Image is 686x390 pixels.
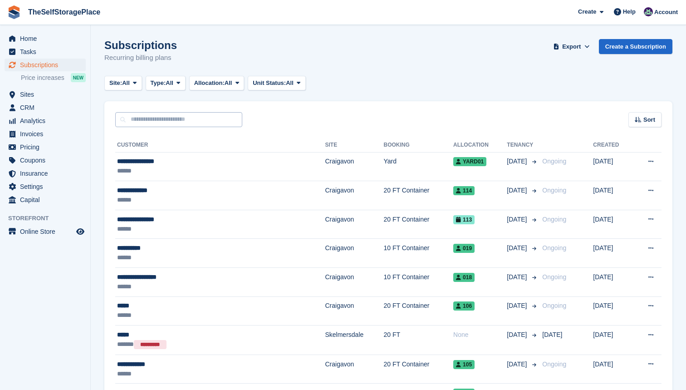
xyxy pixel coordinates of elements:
[453,273,475,282] span: 018
[325,326,383,355] td: Skelmersdale
[453,186,475,195] span: 114
[593,326,632,355] td: [DATE]
[5,114,86,127] a: menu
[8,214,90,223] span: Storefront
[593,210,632,239] td: [DATE]
[384,296,454,326] td: 20 FT Container
[384,355,454,384] td: 20 FT Container
[542,244,566,252] span: Ongoing
[166,79,173,88] span: All
[5,32,86,45] a: menu
[21,73,86,83] a: Price increases NEW
[644,7,653,16] img: Sam
[325,239,383,268] td: Craigavon
[104,53,177,63] p: Recurring billing plans
[507,272,529,282] span: [DATE]
[453,330,507,340] div: None
[122,79,130,88] span: All
[5,180,86,193] a: menu
[24,5,104,20] a: TheSelfStoragePlace
[194,79,225,88] span: Allocation:
[20,180,74,193] span: Settings
[253,79,286,88] span: Unit Status:
[20,225,74,238] span: Online Store
[453,138,507,153] th: Allocation
[384,152,454,181] td: Yard
[507,215,529,224] span: [DATE]
[104,39,177,51] h1: Subscriptions
[5,167,86,180] a: menu
[507,360,529,369] span: [DATE]
[225,79,232,88] span: All
[20,154,74,167] span: Coupons
[7,5,21,19] img: stora-icon-8386f47178a22dfd0bd8f6a31ec36ba5ce8667c1dd55bd0f319d3a0aa187defe.svg
[20,128,74,140] span: Invoices
[325,268,383,297] td: Craigavon
[146,76,186,91] button: Type: All
[453,360,475,369] span: 105
[325,296,383,326] td: Craigavon
[654,8,678,17] span: Account
[71,73,86,82] div: NEW
[5,154,86,167] a: menu
[593,355,632,384] td: [DATE]
[507,243,529,253] span: [DATE]
[562,42,581,51] span: Export
[384,210,454,239] td: 20 FT Container
[5,141,86,153] a: menu
[189,76,245,91] button: Allocation: All
[542,273,566,281] span: Ongoing
[542,158,566,165] span: Ongoing
[542,331,562,338] span: [DATE]
[542,216,566,223] span: Ongoing
[20,167,74,180] span: Insurance
[20,193,74,206] span: Capital
[507,186,529,195] span: [DATE]
[325,210,383,239] td: Craigavon
[325,138,383,153] th: Site
[20,114,74,127] span: Analytics
[5,128,86,140] a: menu
[453,215,475,224] span: 113
[384,268,454,297] td: 10 FT Container
[643,115,655,124] span: Sort
[384,138,454,153] th: Booking
[384,326,454,355] td: 20 FT
[115,138,325,153] th: Customer
[20,32,74,45] span: Home
[20,141,74,153] span: Pricing
[20,88,74,101] span: Sites
[507,138,539,153] th: Tenancy
[286,79,294,88] span: All
[21,74,64,82] span: Price increases
[623,7,636,16] span: Help
[593,296,632,326] td: [DATE]
[151,79,166,88] span: Type:
[325,355,383,384] td: Craigavon
[542,302,566,309] span: Ongoing
[20,59,74,71] span: Subscriptions
[109,79,122,88] span: Site:
[552,39,592,54] button: Export
[5,193,86,206] a: menu
[599,39,672,54] a: Create a Subscription
[5,101,86,114] a: menu
[593,138,632,153] th: Created
[593,181,632,210] td: [DATE]
[542,187,566,194] span: Ongoing
[593,239,632,268] td: [DATE]
[578,7,596,16] span: Create
[20,101,74,114] span: CRM
[453,301,475,311] span: 106
[507,157,529,166] span: [DATE]
[5,225,86,238] a: menu
[104,76,142,91] button: Site: All
[593,268,632,297] td: [DATE]
[5,45,86,58] a: menu
[384,181,454,210] td: 20 FT Container
[453,157,486,166] span: Yard01
[20,45,74,58] span: Tasks
[5,59,86,71] a: menu
[507,301,529,311] span: [DATE]
[75,226,86,237] a: Preview store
